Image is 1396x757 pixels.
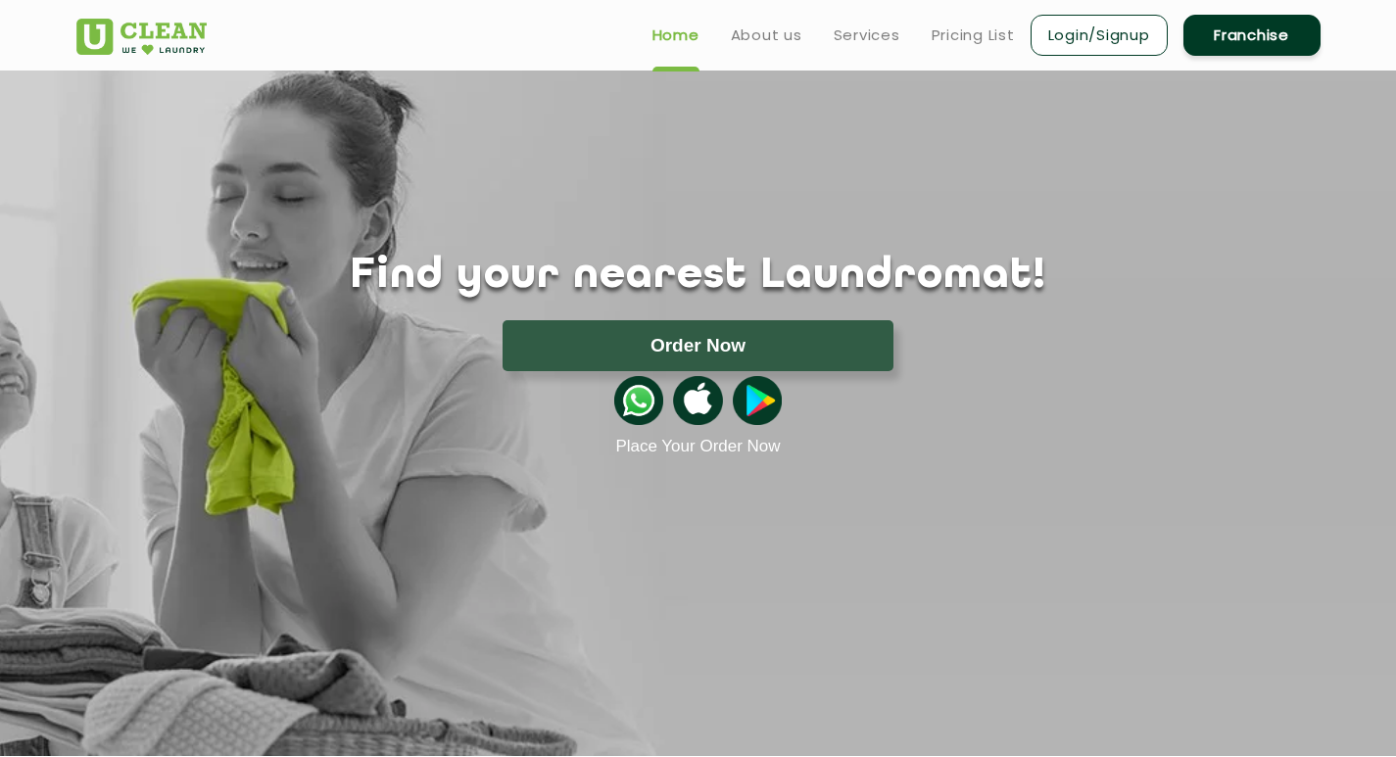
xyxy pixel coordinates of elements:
[503,320,893,371] button: Order Now
[1031,15,1168,56] a: Login/Signup
[1183,15,1321,56] a: Franchise
[673,376,722,425] img: apple-icon.png
[932,24,1015,47] a: Pricing List
[834,24,900,47] a: Services
[614,376,663,425] img: whatsappicon.png
[76,19,207,55] img: UClean Laundry and Dry Cleaning
[615,437,780,456] a: Place Your Order Now
[62,252,1335,301] h1: Find your nearest Laundromat!
[733,376,782,425] img: playstoreicon.png
[731,24,802,47] a: About us
[652,24,699,47] a: Home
